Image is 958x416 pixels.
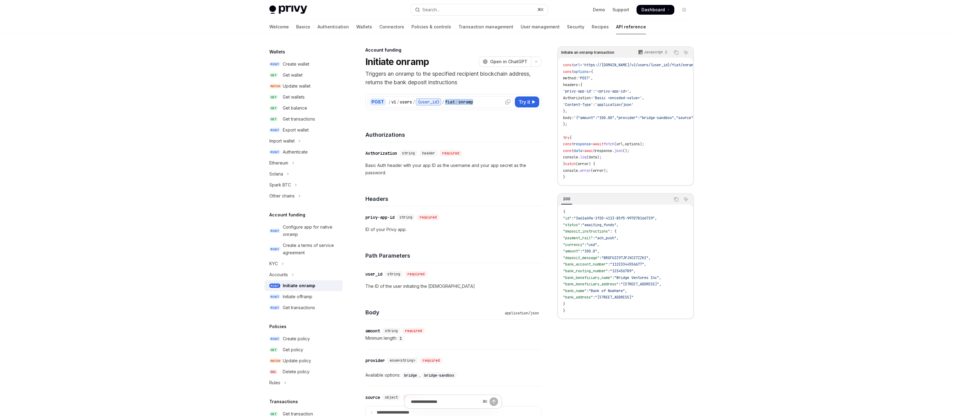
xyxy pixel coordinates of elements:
div: / [388,99,391,105]
span: , [642,96,644,100]
span: Open in ChatGPT [490,59,527,65]
span: 'https://[DOMAIN_NAME]/v1/users/{user_id}/fiat/onramp' [582,63,698,67]
span: } [563,161,565,166]
button: Open in ChatGPT [479,56,531,67]
span: data [589,155,597,160]
span: GET [269,106,278,110]
div: required [403,328,425,334]
span: , [591,76,593,81]
span: ( [587,155,589,160]
a: Support [612,7,629,13]
div: Initiate offramp [283,293,312,300]
div: Ethereum [269,159,288,167]
h5: Wallets [269,48,285,56]
span: = [582,148,584,153]
span: "awaiting_funds" [582,222,616,227]
a: POSTConfigure app for native onramp [264,222,343,240]
span: Dashboard [641,7,665,13]
span: , [648,255,651,260]
span: : [572,216,574,221]
div: / [413,99,415,105]
a: Transaction management [458,20,513,34]
span: : [619,282,621,287]
span: GET [269,95,278,99]
span: "usd" [587,242,597,247]
span: "id" [563,216,572,221]
span: : [593,295,595,300]
span: "currency" [563,242,584,247]
a: PATCHUpdate policy [264,355,343,366]
span: string [385,328,398,333]
span: . [578,155,580,160]
span: { [580,82,582,87]
span: try [563,135,569,140]
span: , [623,142,625,147]
span: string [387,272,400,277]
div: Delete policy [283,368,310,375]
div: Authorization [365,150,397,156]
div: 200 [561,195,572,203]
span: = [580,63,582,67]
a: Wallets [356,20,372,34]
span: data [574,148,582,153]
a: POSTCreate a terms of service agreement [264,240,343,258]
span: POST [269,62,280,67]
span: 'application/json' [595,102,633,107]
span: url [574,63,580,67]
span: const [563,69,574,74]
button: Copy the contents from the code block [672,49,680,56]
span: POST [269,306,280,310]
span: headers: [563,82,580,87]
span: POST [269,150,280,154]
a: Demo [593,7,605,13]
span: GET [269,348,278,352]
span: , [625,288,627,293]
span: : { [610,229,616,234]
span: , [616,236,619,241]
a: GETGet policy [264,344,343,355]
span: Initiate an onramp transaction [561,50,614,55]
span: POST [269,247,280,251]
div: Account funding [365,47,541,53]
button: Toggle Other chains section [264,190,343,201]
span: } [563,175,565,179]
span: ( [591,168,593,173]
a: GETGet wallets [264,92,343,103]
span: "Bridge Ventures Inc" [614,275,659,280]
p: Triggers an onramp to the specified recipient blockchain address, returns the bank deposit instru... [365,70,541,87]
div: provider [365,357,385,364]
span: , [633,269,636,273]
span: method: [563,76,578,81]
span: }; [563,122,567,127]
span: ); [640,142,644,147]
div: amount [365,328,380,334]
span: string [400,215,412,220]
div: Authenticate [283,148,308,156]
button: Toggle KYC section [264,258,343,269]
a: Authentication [318,20,349,34]
span: "payment_rail" [563,236,593,241]
div: / [397,99,399,105]
h5: Account funding [269,211,305,219]
span: 'Basic <encoded-value>' [593,96,642,100]
button: Open search [411,4,547,15]
span: { [563,209,565,214]
button: Try it [515,96,539,107]
span: GET [269,117,278,121]
span: } [563,302,565,306]
span: GET [269,73,278,78]
a: Basics [296,20,310,34]
span: { [569,135,572,140]
a: Connectors [379,20,404,34]
span: "3a61a69a-1f20-4113-85f5-997078166729" [574,216,655,221]
button: Ask AI [682,49,690,56]
span: Try it [518,98,530,106]
span: json [614,148,623,153]
span: ( [614,142,616,147]
input: Ask a question... [411,395,480,408]
span: response [574,142,591,147]
span: . [578,168,580,173]
span: ( [576,161,578,166]
div: users [400,99,412,105]
span: const [563,148,574,153]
